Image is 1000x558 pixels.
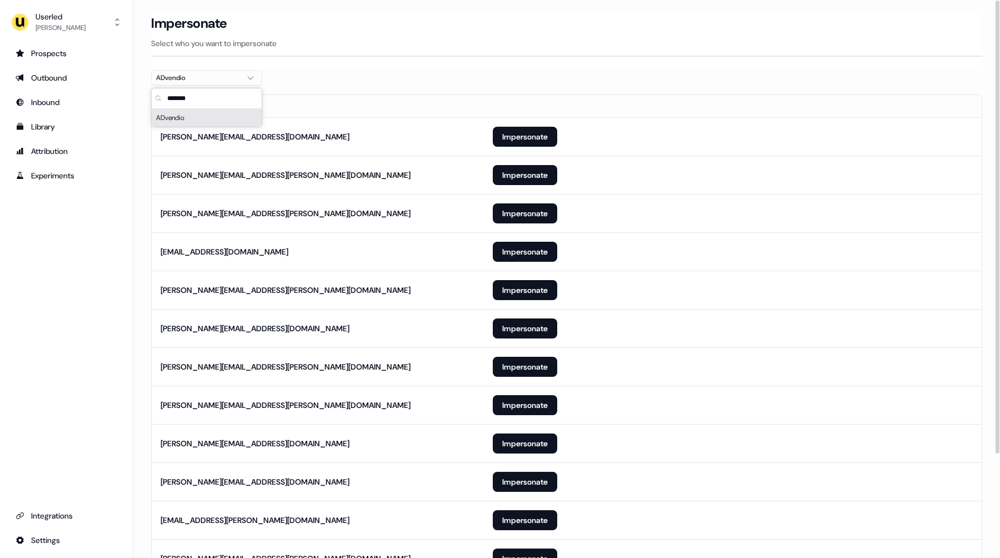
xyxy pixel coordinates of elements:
[161,515,349,526] div: [EMAIL_ADDRESS][PERSON_NAME][DOMAIN_NAME]
[152,95,484,117] th: Email
[9,9,124,36] button: Userled[PERSON_NAME]
[493,203,557,223] button: Impersonate
[493,280,557,300] button: Impersonate
[161,361,411,372] div: [PERSON_NAME][EMAIL_ADDRESS][PERSON_NAME][DOMAIN_NAME]
[151,70,262,86] button: ADvendio
[16,146,117,157] div: Attribution
[9,531,124,549] a: Go to integrations
[16,97,117,108] div: Inbound
[9,69,124,87] a: Go to outbound experience
[9,167,124,185] a: Go to experiments
[152,109,262,127] div: Suggestions
[36,22,86,33] div: [PERSON_NAME]
[493,242,557,262] button: Impersonate
[493,510,557,530] button: Impersonate
[161,285,411,296] div: [PERSON_NAME][EMAIL_ADDRESS][PERSON_NAME][DOMAIN_NAME]
[161,246,288,257] div: [EMAIL_ADDRESS][DOMAIN_NAME]
[16,48,117,59] div: Prospects
[493,127,557,147] button: Impersonate
[493,434,557,454] button: Impersonate
[151,38,982,49] p: Select who you want to impersonate
[161,208,411,219] div: [PERSON_NAME][EMAIL_ADDRESS][PERSON_NAME][DOMAIN_NAME]
[9,142,124,160] a: Go to attribution
[493,472,557,492] button: Impersonate
[16,121,117,132] div: Library
[161,438,349,449] div: [PERSON_NAME][EMAIL_ADDRESS][DOMAIN_NAME]
[151,15,227,32] h3: Impersonate
[493,357,557,377] button: Impersonate
[161,323,349,334] div: [PERSON_NAME][EMAIL_ADDRESS][DOMAIN_NAME]
[161,476,349,487] div: [PERSON_NAME][EMAIL_ADDRESS][DOMAIN_NAME]
[161,170,411,181] div: [PERSON_NAME][EMAIL_ADDRESS][PERSON_NAME][DOMAIN_NAME]
[493,395,557,415] button: Impersonate
[493,318,557,338] button: Impersonate
[161,131,349,142] div: [PERSON_NAME][EMAIL_ADDRESS][DOMAIN_NAME]
[9,44,124,62] a: Go to prospects
[9,118,124,136] a: Go to templates
[161,400,411,411] div: [PERSON_NAME][EMAIL_ADDRESS][PERSON_NAME][DOMAIN_NAME]
[156,72,239,83] div: ADvendio
[16,510,117,521] div: Integrations
[36,11,86,22] div: Userled
[16,170,117,181] div: Experiments
[16,72,117,83] div: Outbound
[9,93,124,111] a: Go to Inbound
[493,165,557,185] button: Impersonate
[16,535,117,546] div: Settings
[9,507,124,525] a: Go to integrations
[152,109,262,127] div: ADvendio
